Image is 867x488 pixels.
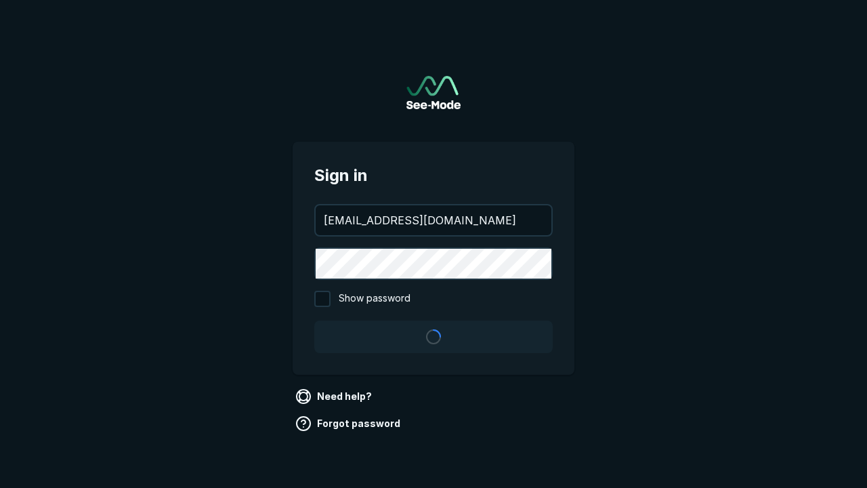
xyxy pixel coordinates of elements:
a: Need help? [293,386,377,407]
img: See-Mode Logo [406,76,461,109]
a: Go to sign in [406,76,461,109]
a: Forgot password [293,413,406,434]
input: your@email.com [316,205,551,235]
span: Show password [339,291,410,307]
span: Sign in [314,163,553,188]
